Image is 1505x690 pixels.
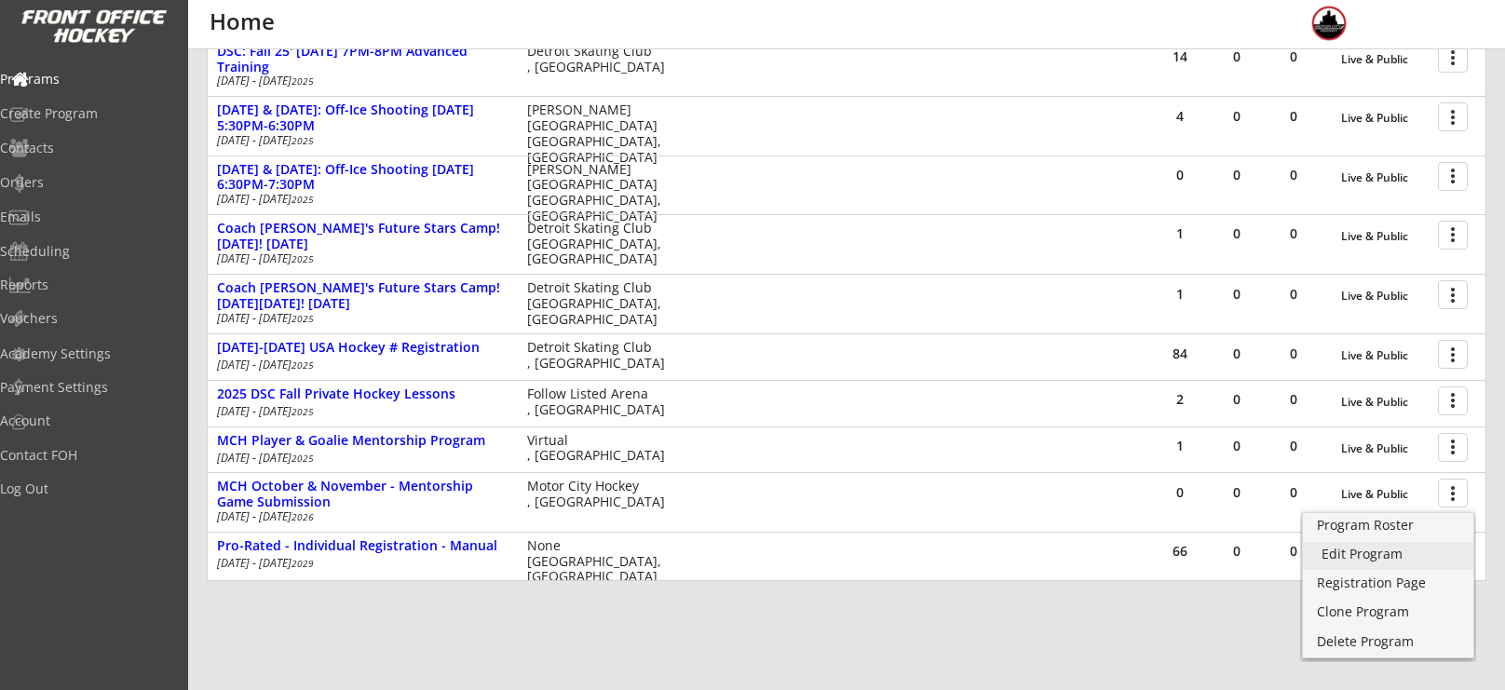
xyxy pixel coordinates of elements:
div: 0 [1209,545,1265,558]
div: 84 [1152,347,1208,360]
div: 0 [1209,50,1265,63]
div: 0 [1266,545,1322,558]
div: Coach [PERSON_NAME]'s Future Stars Camp! [DATE][DATE]! [DATE] [217,280,508,312]
div: [PERSON_NAME][GEOGRAPHIC_DATA] [GEOGRAPHIC_DATA], [GEOGRAPHIC_DATA] [527,162,673,224]
div: Live & Public [1341,290,1429,303]
div: None [GEOGRAPHIC_DATA], [GEOGRAPHIC_DATA] [527,538,673,585]
div: Follow Listed Arena , [GEOGRAPHIC_DATA] [527,386,673,418]
div: Pro-Rated - Individual Registration - Manual [217,538,508,554]
div: 0 [1266,227,1322,240]
div: [DATE] - [DATE] [217,75,502,87]
div: 0 [1209,347,1265,360]
div: 1 [1152,440,1208,453]
div: Edit Program [1322,548,1455,561]
em: 2029 [292,557,314,570]
div: MCH October & November - Mentorship Game Submission [217,479,508,510]
button: more_vert [1438,479,1468,507]
div: Clone Program [1317,605,1459,618]
button: more_vert [1438,433,1468,462]
button: more_vert [1438,162,1468,191]
a: Edit Program [1303,542,1473,570]
div: [DATE] - [DATE] [217,453,502,464]
div: 0 [1266,440,1322,453]
div: 14 [1152,50,1208,63]
div: 1 [1152,227,1208,240]
div: Live & Public [1341,230,1429,243]
div: Virtual , [GEOGRAPHIC_DATA] [527,433,673,465]
div: 0 [1266,347,1322,360]
div: Detroit Skating Club , [GEOGRAPHIC_DATA] [527,44,673,75]
div: 0 [1266,169,1322,182]
div: 0 [1266,486,1322,499]
div: [DATE]-[DATE] USA Hockey # Registration [217,340,508,356]
em: 2025 [292,134,314,147]
a: Registration Page [1303,571,1473,599]
div: DSC: Fall 25' [DATE] 7PM-8PM Advanced Training [217,44,508,75]
div: 0 [1152,169,1208,182]
em: 2025 [292,405,314,418]
div: Live & Public [1341,53,1429,66]
div: 0 [1209,393,1265,406]
div: 0 [1152,486,1208,499]
button: more_vert [1438,280,1468,309]
div: Live & Public [1341,488,1429,501]
em: 2025 [292,74,314,88]
div: Program Roster [1317,519,1459,532]
em: 2025 [292,312,314,325]
div: Registration Page [1317,576,1459,589]
div: Coach [PERSON_NAME]'s Future Stars Camp! [DATE]! [DATE] [217,221,508,252]
div: Detroit Skating Club , [GEOGRAPHIC_DATA] [527,340,673,372]
div: Motor City Hockey , [GEOGRAPHIC_DATA] [527,479,673,510]
div: Live & Public [1341,349,1429,362]
div: 4 [1152,110,1208,123]
div: [DATE] - [DATE] [217,313,502,324]
div: Live & Public [1341,112,1429,125]
div: [PERSON_NAME][GEOGRAPHIC_DATA] [GEOGRAPHIC_DATA], [GEOGRAPHIC_DATA] [527,102,673,165]
div: 0 [1266,288,1322,301]
button: more_vert [1438,221,1468,250]
div: 0 [1209,110,1265,123]
div: 1 [1152,288,1208,301]
em: 2025 [292,359,314,372]
div: [DATE] - [DATE] [217,135,502,146]
button: more_vert [1438,340,1468,369]
div: Live & Public [1341,396,1429,409]
div: 0 [1266,110,1322,123]
div: [DATE] - [DATE] [217,253,502,264]
em: 2025 [292,452,314,465]
div: 2025 DSC Fall Private Hockey Lessons [217,386,508,402]
div: MCH Player & Goalie Mentorship Program [217,433,508,449]
em: 2025 [292,193,314,206]
div: [DATE] - [DATE] [217,406,502,417]
div: [DATE] - [DATE] [217,194,502,205]
div: 0 [1209,227,1265,240]
div: 0 [1266,393,1322,406]
div: 66 [1152,545,1208,558]
div: [DATE] & [DATE]: Off-Ice Shooting [DATE] 6:30PM-7:30PM [217,162,508,194]
div: Detroit Skating Club [GEOGRAPHIC_DATA], [GEOGRAPHIC_DATA] [527,280,673,327]
button: more_vert [1438,102,1468,131]
em: 2026 [292,510,314,523]
button: more_vert [1438,44,1468,73]
em: 2025 [292,252,314,265]
div: 0 [1209,169,1265,182]
div: [DATE] - [DATE] [217,558,502,569]
div: [DATE] - [DATE] [217,511,502,522]
div: 2 [1152,393,1208,406]
button: more_vert [1438,386,1468,415]
div: 0 [1209,440,1265,453]
div: [DATE] & [DATE]: Off-Ice Shooting [DATE] 5:30PM-6:30PM [217,102,508,134]
div: Live & Public [1341,171,1429,184]
div: [DATE] - [DATE] [217,359,502,371]
div: Detroit Skating Club [GEOGRAPHIC_DATA], [GEOGRAPHIC_DATA] [527,221,673,267]
div: 0 [1266,50,1322,63]
div: Live & Public [1341,442,1429,455]
div: 0 [1209,486,1265,499]
a: Program Roster [1303,513,1473,541]
div: 0 [1209,288,1265,301]
div: Delete Program [1317,635,1459,648]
